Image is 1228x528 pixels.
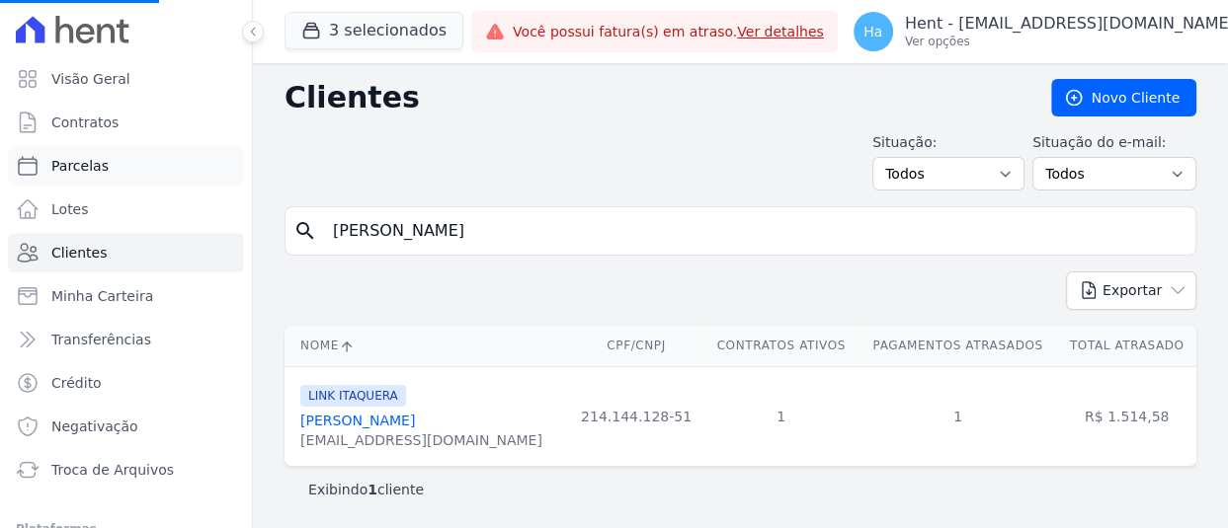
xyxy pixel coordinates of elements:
[51,286,153,306] span: Minha Carteira
[51,373,102,393] span: Crédito
[8,233,244,272] a: Clientes
[51,199,89,219] span: Lotes
[703,326,858,366] th: Contratos Ativos
[872,132,1024,153] label: Situação:
[51,460,174,480] span: Troca de Arquivos
[308,480,424,499] p: Exibindo cliente
[300,413,415,428] a: [PERSON_NAME]
[285,80,1020,115] h2: Clientes
[51,69,130,89] span: Visão Geral
[737,24,824,39] a: Ver detalhes
[8,276,244,316] a: Minha Carteira
[859,366,1057,466] td: 1
[368,482,377,497] b: 1
[300,385,406,407] span: LINK ITAQUERA
[569,326,704,366] th: CPF/CNPJ
[51,416,138,436] span: Negativação
[51,330,151,349] span: Transferências
[300,430,542,450] div: [EMAIL_ADDRESS][DOMAIN_NAME]
[293,219,317,243] i: search
[859,326,1057,366] th: Pagamentos Atrasados
[8,59,244,99] a: Visão Geral
[1057,366,1196,466] td: R$ 1.514,58
[8,103,244,142] a: Contratos
[863,25,882,38] span: Ha
[8,189,244,229] a: Lotes
[8,450,244,490] a: Troca de Arquivos
[569,366,704,466] td: 214.144.128-51
[1057,326,1196,366] th: Total Atrasado
[8,320,244,359] a: Transferências
[1066,271,1196,310] button: Exportar
[8,363,244,403] a: Crédito
[321,211,1187,251] input: Buscar por nome, CPF ou e-mail
[51,156,109,176] span: Parcelas
[285,326,569,366] th: Nome
[703,366,858,466] td: 1
[51,243,107,263] span: Clientes
[51,113,119,132] span: Contratos
[285,12,463,49] button: 3 selecionados
[1051,79,1196,116] a: Novo Cliente
[513,22,824,42] span: Você possui fatura(s) em atraso.
[8,407,244,446] a: Negativação
[8,146,244,186] a: Parcelas
[1032,132,1196,153] label: Situação do e-mail:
